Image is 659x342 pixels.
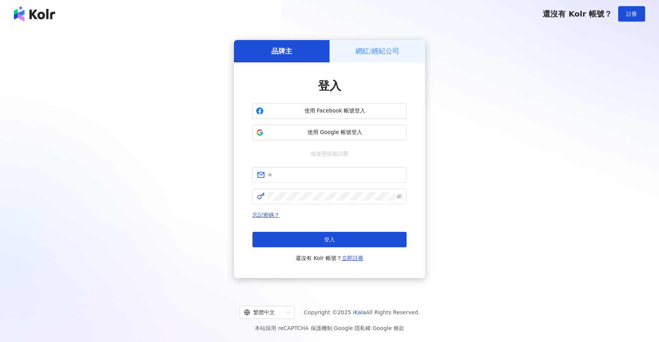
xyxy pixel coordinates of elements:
h5: 品牌主 [271,46,292,56]
span: 或使用信箱註冊 [305,149,354,158]
h5: 網紅/經紀公司 [355,46,400,56]
span: 還沒有 Kolr 帳號？ [296,253,363,263]
span: 登入 [318,79,341,92]
span: 使用 Google 帳號登入 [267,129,403,136]
button: 使用 Google 帳號登入 [252,125,407,140]
div: 繁體中文 [244,306,283,319]
span: 還沒有 Kolr 帳號？ [543,9,612,18]
span: Copyright © 2025 All Rights Reserved. [304,308,420,317]
button: 登入 [252,232,407,247]
a: Google 隱私權 [334,325,371,331]
span: 註冊 [626,11,637,17]
span: 登入 [324,236,335,243]
a: 立即註冊 [342,255,363,261]
span: eye-invisible [397,194,402,199]
img: logo [14,6,55,22]
button: 註冊 [618,6,645,22]
button: 使用 Facebook 帳號登入 [252,103,407,119]
span: 使用 Facebook 帳號登入 [267,107,403,115]
a: Google 條款 [373,325,404,331]
a: 忘記密碼？ [252,212,279,218]
span: 本站採用 reCAPTCHA 保護機制 [255,324,404,333]
span: | [332,325,334,331]
span: | [371,325,373,331]
a: iKala [353,309,366,315]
